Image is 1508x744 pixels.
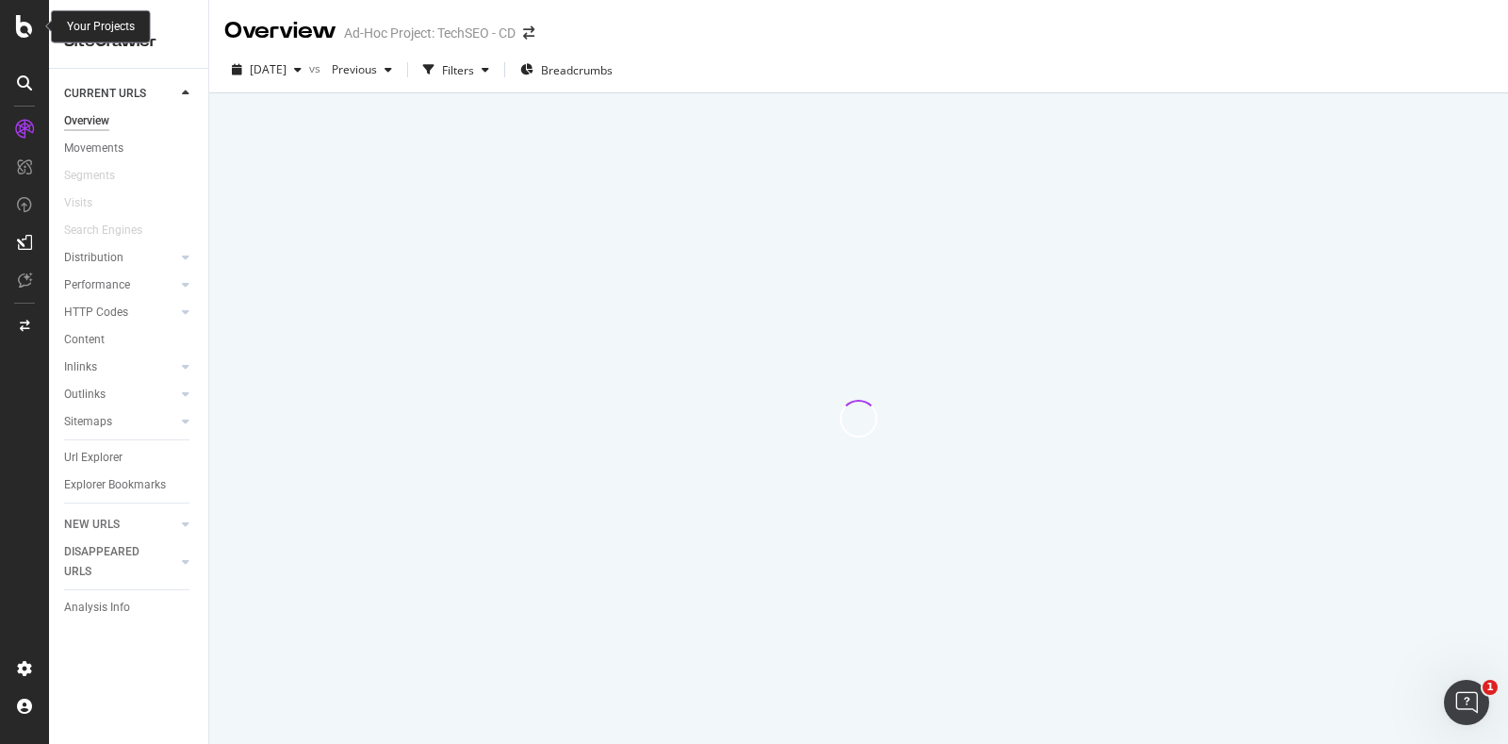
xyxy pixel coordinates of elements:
div: Performance [64,275,130,295]
a: Content [64,330,195,350]
a: CURRENT URLS [64,84,176,104]
div: Overview [64,111,109,131]
div: Sitemaps [64,412,112,432]
div: Outlinks [64,385,106,405]
a: Inlinks [64,357,176,377]
a: Movements [64,139,195,158]
a: Performance [64,275,176,295]
div: Ad-Hoc Project: TechSEO - CD [344,24,516,42]
button: Filters [416,55,497,85]
a: DISAPPEARED URLS [64,542,176,582]
a: NEW URLS [64,515,176,535]
a: Visits [64,193,111,213]
div: DISAPPEARED URLS [64,542,159,582]
div: arrow-right-arrow-left [523,26,534,40]
div: CURRENT URLS [64,84,146,104]
a: Analysis Info [64,598,195,618]
div: Segments [64,166,115,186]
div: HTTP Codes [64,303,128,322]
div: Your Projects [67,19,135,35]
div: Url Explorer [64,448,123,468]
div: Movements [64,139,123,158]
a: Url Explorer [64,448,195,468]
div: Search Engines [64,221,142,240]
a: Explorer Bookmarks [64,475,195,495]
a: Overview [64,111,195,131]
span: Previous [324,61,377,77]
a: Outlinks [64,385,176,405]
div: Distribution [64,248,123,268]
div: Inlinks [64,357,97,377]
iframe: Intercom live chat [1444,680,1489,725]
div: Overview [224,15,336,47]
a: Search Engines [64,221,161,240]
span: Breadcrumbs [541,62,613,78]
span: 2025 Oct. 9th [250,61,287,77]
button: Previous [324,55,400,85]
div: NEW URLS [64,515,120,535]
a: Segments [64,166,134,186]
span: 1 [1483,680,1498,695]
a: Distribution [64,248,176,268]
span: vs [309,60,324,76]
div: Content [64,330,105,350]
a: HTTP Codes [64,303,176,322]
div: Explorer Bookmarks [64,475,166,495]
button: Breadcrumbs [513,55,620,85]
div: Filters [442,62,474,78]
a: Sitemaps [64,412,176,432]
div: Analysis Info [64,598,130,618]
div: Visits [64,193,92,213]
button: [DATE] [224,55,309,85]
